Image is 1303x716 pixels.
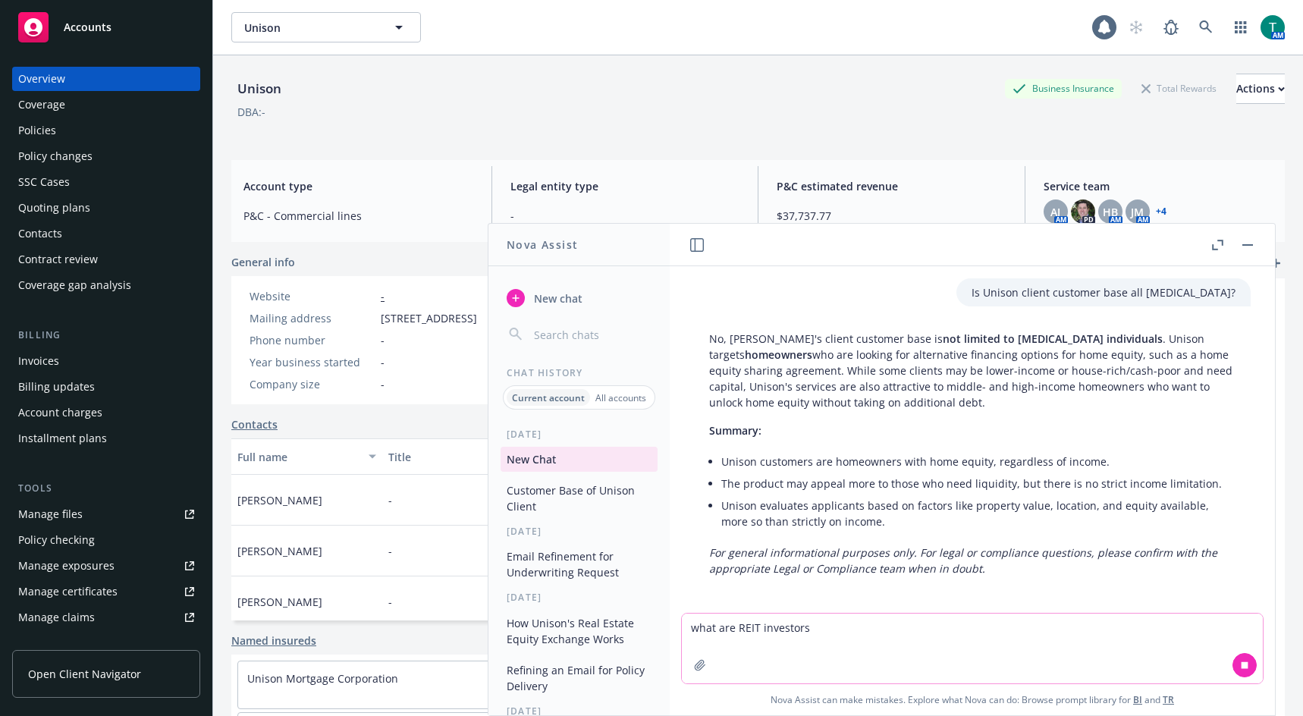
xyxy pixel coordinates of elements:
span: General info [231,254,295,270]
span: - [381,332,385,348]
a: - [381,289,385,303]
div: Business Insurance [1005,79,1122,98]
div: Contract review [18,247,98,272]
div: Chat History [488,366,670,379]
a: TR [1163,693,1174,706]
button: Refining an Email for Policy Delivery [501,658,658,699]
span: Legal entity type [510,178,740,194]
span: - [388,594,392,610]
a: Manage certificates [12,579,200,604]
button: New Chat [501,447,658,472]
div: Actions [1236,74,1285,103]
button: Actions [1236,74,1285,104]
button: Title [382,438,533,475]
div: Installment plans [18,426,107,451]
div: Coverage [18,93,65,117]
li: Unison evaluates applicants based on factors like property value, location, and equity available,... [721,495,1235,532]
div: Title [388,449,510,465]
span: P&C estimated revenue [777,178,1006,194]
a: +4 [1156,207,1166,216]
div: [DATE] [488,591,670,604]
span: New chat [531,290,582,306]
a: Billing updates [12,375,200,399]
a: SSC Cases [12,170,200,194]
p: No, [PERSON_NAME]'s client customer base is . Unison targets who are looking for alternative fina... [709,331,1235,410]
div: SSC Cases [18,170,70,194]
div: Policies [18,118,56,143]
span: Accounts [64,21,111,33]
div: Account charges [18,400,102,425]
li: The product may appeal more to those who need liquidity, but there is no strict income limitation. [721,473,1235,495]
a: Start snowing [1121,12,1151,42]
div: Tools [12,481,200,496]
a: add [1267,254,1285,272]
button: Full name [231,438,382,475]
a: Contract review [12,247,200,272]
span: $37,737.77 [777,208,1006,224]
span: - [510,208,740,224]
button: New chat [501,284,658,312]
a: Manage exposures [12,554,200,578]
span: Service team [1044,178,1273,194]
img: photo [1261,15,1285,39]
span: [PERSON_NAME] [237,492,322,508]
div: Policy checking [18,528,95,552]
a: Contacts [231,416,278,432]
a: Manage BORs [12,631,200,655]
div: Manage certificates [18,579,118,604]
span: [PERSON_NAME] [237,543,322,559]
li: Unison customers are homeowners with home equity, regardless of income. [721,451,1235,473]
div: Policy changes [18,144,93,168]
span: homeowners [745,347,812,362]
a: Unison Mortgage Corporation [247,671,398,686]
span: not limited to [MEDICAL_DATA] individuals [943,331,1163,346]
a: Accounts [12,6,200,49]
p: Current account [512,391,585,404]
div: Billing [12,328,200,343]
a: Named insureds [231,633,316,648]
a: Manage claims [12,605,200,630]
button: How Unison's Real Estate Equity Exchange Works [501,611,658,652]
div: DBA: - [237,104,265,120]
div: [DATE] [488,525,670,538]
span: Unison [244,20,375,36]
div: Unison [231,79,287,99]
div: Billing updates [18,375,95,399]
h1: Nova Assist [507,237,578,253]
img: photo [1071,199,1095,224]
span: - [388,543,392,559]
div: [DATE] [488,428,670,441]
a: Switch app [1226,12,1256,42]
a: Quoting plans [12,196,200,220]
a: Overview [12,67,200,91]
a: BI [1133,693,1142,706]
a: Account charges [12,400,200,425]
span: - [381,354,385,370]
span: P&C - Commercial lines [243,208,473,224]
span: AJ [1050,204,1060,220]
div: Full name [237,449,360,465]
span: HB [1103,204,1118,220]
a: Installment plans [12,426,200,451]
a: Coverage [12,93,200,117]
p: All accounts [595,391,646,404]
div: Manage files [18,502,83,526]
div: Coverage gap analysis [18,273,131,297]
a: Contacts [12,221,200,246]
span: - [381,376,385,392]
a: Search [1191,12,1221,42]
a: Invoices [12,349,200,373]
div: Company size [250,376,375,392]
div: Manage claims [18,605,95,630]
button: Unison [231,12,421,42]
a: Coverage gap analysis [12,273,200,297]
span: Account type [243,178,473,194]
span: JM [1131,204,1144,220]
div: Phone number [250,332,375,348]
em: For general informational purposes only. For legal or compliance questions, please confirm with t... [709,545,1217,576]
div: Contacts [18,221,62,246]
span: [STREET_ADDRESS] [381,310,477,326]
div: Website [250,288,375,304]
span: [PERSON_NAME] [237,594,322,610]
